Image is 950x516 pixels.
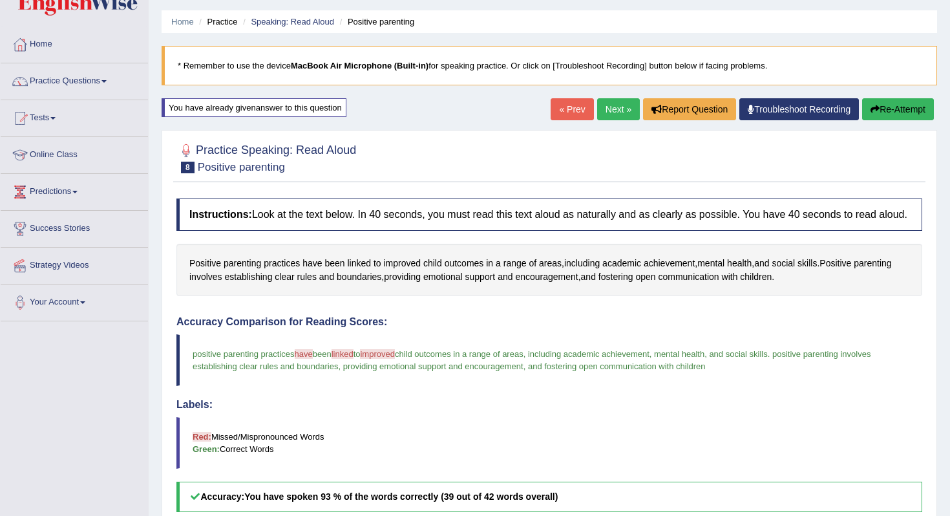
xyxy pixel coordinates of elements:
[1,63,148,96] a: Practice Questions
[722,270,738,284] span: Click to see word definition
[503,257,527,270] span: Click to see word definition
[332,349,354,359] span: linked
[740,270,772,284] span: Click to see word definition
[193,444,220,454] b: Green:
[1,100,148,133] a: Tests
[1,137,148,169] a: Online Class
[528,349,649,359] span: including academic achievement
[635,270,655,284] span: Click to see word definition
[819,257,851,270] span: Click to see word definition
[343,361,523,371] span: providing emotional support and encouragement
[564,257,600,270] span: Click to see word definition
[193,432,211,442] b: Red:
[1,248,148,280] a: Strategy Videos
[727,257,752,270] span: Click to see word definition
[319,270,334,284] span: Click to see word definition
[797,257,817,270] span: Click to see word definition
[649,349,652,359] span: ,
[193,349,295,359] span: positive parenting practices
[551,98,593,120] a: « Prev
[395,349,523,359] span: child outcomes in a range of areas
[224,257,261,270] span: Click to see word definition
[275,270,294,284] span: Click to see word definition
[189,270,222,284] span: Click to see word definition
[423,257,442,270] span: Click to see word definition
[374,257,381,270] span: Click to see word definition
[658,270,719,284] span: Click to see word definition
[445,257,484,270] span: Click to see word definition
[768,349,770,359] span: .
[313,349,332,359] span: been
[709,349,767,359] span: and social skills
[198,161,285,173] small: Positive parenting
[193,349,873,371] span: positive parenting involves establishing clear rules and boundaries
[602,257,641,270] span: Click to see word definition
[176,141,356,173] h2: Practice Speaking: Read Aloud
[739,98,859,120] a: Troubleshoot Recording
[251,17,334,27] a: Speaking: Read Aloud
[581,270,596,284] span: Click to see word definition
[360,349,394,359] span: improved
[498,270,512,284] span: Click to see word definition
[337,270,381,284] span: Click to see word definition
[176,316,922,328] h4: Accuracy Comparison for Reading Scores:
[384,270,421,284] span: Click to see word definition
[171,17,194,27] a: Home
[176,199,922,231] h4: Look at the text below. In 40 seconds, you must read this text aloud as naturally and as clearly ...
[189,257,221,270] span: Click to see word definition
[597,98,640,120] a: Next »
[854,257,891,270] span: Click to see word definition
[176,244,922,296] div: , , , . , , .
[654,349,704,359] span: mental health
[189,209,252,220] b: Instructions:
[291,61,428,70] b: MacBook Air Microphone (Built-in)
[697,257,724,270] span: Click to see word definition
[383,257,421,270] span: Click to see word definition
[338,361,341,371] span: ,
[302,257,322,270] span: Click to see word definition
[523,361,526,371] span: ,
[539,257,562,270] span: Click to see word definition
[515,270,578,284] span: Click to see word definition
[181,162,195,173] span: 8
[176,399,922,411] h4: Labels:
[176,417,922,469] blockquote: Missed/Mispronounced Words Correct Words
[264,257,300,270] span: Click to see word definition
[1,27,148,59] a: Home
[162,46,937,85] blockquote: * Remember to use the device for speaking practice. Or click on [Troubleshoot Recording] button b...
[772,257,795,270] span: Click to see word definition
[196,16,237,28] li: Practice
[704,349,707,359] span: ,
[1,285,148,317] a: Your Account
[224,270,272,284] span: Click to see word definition
[1,174,148,206] a: Predictions
[324,257,344,270] span: Click to see word definition
[162,98,346,117] div: You have already given answer to this question
[529,257,536,270] span: Click to see word definition
[354,349,361,359] span: to
[862,98,934,120] button: Re-Attempt
[347,257,371,270] span: Click to see word definition
[337,16,415,28] li: Positive parenting
[644,257,695,270] span: Click to see word definition
[754,257,769,270] span: Click to see word definition
[523,349,526,359] span: ,
[244,491,558,502] b: You have spoken 93 % of the words correctly (39 out of 42 words overall)
[176,482,922,512] h5: Accuracy:
[496,257,501,270] span: Click to see word definition
[423,270,463,284] span: Click to see word definition
[465,270,496,284] span: Click to see word definition
[486,257,493,270] span: Click to see word definition
[295,349,313,359] span: have
[1,211,148,243] a: Success Stories
[598,270,633,284] span: Click to see word definition
[528,361,706,371] span: and fostering open communication with children
[297,270,317,284] span: Click to see word definition
[643,98,736,120] button: Report Question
